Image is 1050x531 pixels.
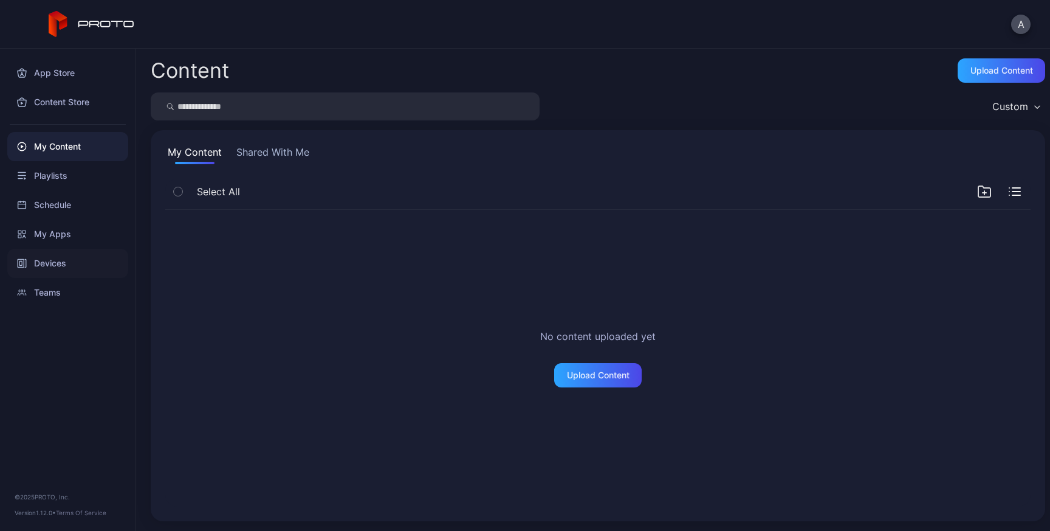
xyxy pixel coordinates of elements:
[970,66,1033,75] div: Upload Content
[958,58,1045,83] button: Upload Content
[15,509,56,516] span: Version 1.12.0 •
[234,145,312,164] button: Shared With Me
[7,220,128,249] a: My Apps
[554,363,642,387] button: Upload Content
[567,370,630,380] div: Upload Content
[7,58,128,88] a: App Store
[7,132,128,161] a: My Content
[151,60,229,81] div: Content
[540,329,656,344] h2: No content uploaded yet
[7,249,128,278] a: Devices
[197,184,240,199] span: Select All
[7,161,128,190] a: Playlists
[986,92,1045,120] button: Custom
[165,145,224,164] button: My Content
[992,100,1028,113] div: Custom
[7,190,128,220] a: Schedule
[7,88,128,117] a: Content Store
[15,492,121,502] div: © 2025 PROTO, Inc.
[56,509,106,516] a: Terms Of Service
[7,278,128,307] a: Teams
[1011,15,1031,34] button: A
